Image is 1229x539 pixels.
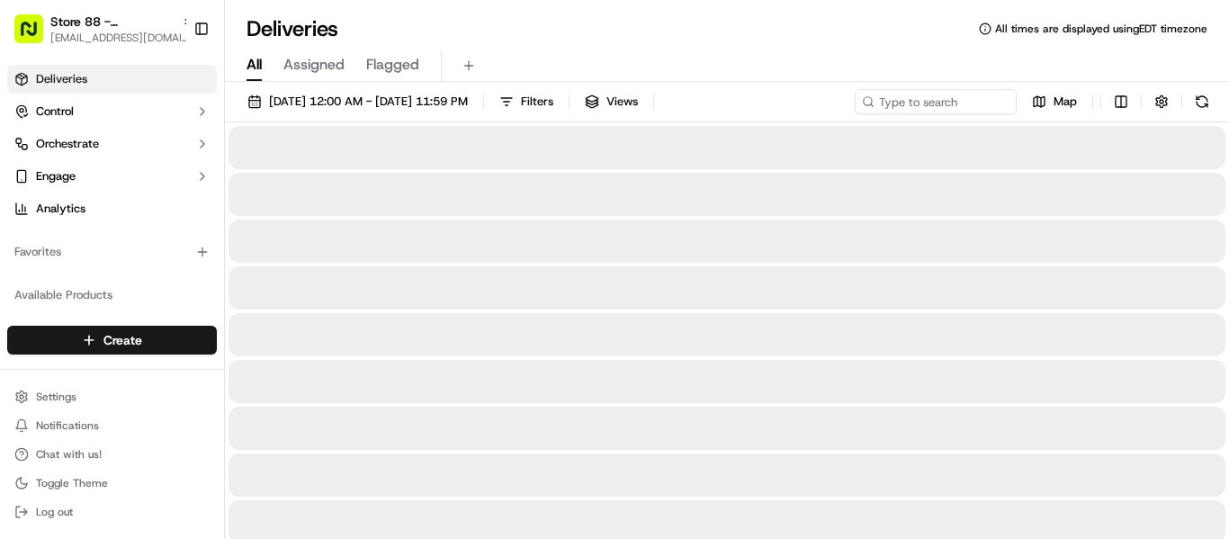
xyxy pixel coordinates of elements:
[521,94,553,110] span: Filters
[103,331,142,349] span: Create
[7,7,186,50] button: Store 88 - Hauppauge, [GEOGRAPHIC_DATA] (Just Salad)[EMAIL_ADDRESS][DOMAIN_NAME]
[36,71,87,87] span: Deliveries
[36,418,99,433] span: Notifications
[1024,89,1085,114] button: Map
[36,136,99,152] span: Orchestrate
[7,499,217,525] button: Log out
[36,505,73,519] span: Log out
[7,326,217,355] button: Create
[7,130,217,158] button: Orchestrate
[7,442,217,467] button: Chat with us!
[36,201,85,217] span: Analytics
[7,281,217,310] div: Available Products
[855,89,1017,114] input: Type to search
[491,89,561,114] button: Filters
[606,94,638,110] span: Views
[36,447,102,462] span: Chat with us!
[7,238,217,266] div: Favorites
[50,31,194,45] button: [EMAIL_ADDRESS][DOMAIN_NAME]
[995,22,1207,36] span: All times are displayed using EDT timezone
[36,476,108,490] span: Toggle Theme
[36,168,76,184] span: Engage
[269,94,468,110] span: [DATE] 12:00 AM - [DATE] 11:59 PM
[50,13,175,31] button: Store 88 - Hauppauge, [GEOGRAPHIC_DATA] (Just Salad)
[7,162,217,191] button: Engage
[577,89,646,114] button: Views
[366,54,419,76] span: Flagged
[36,390,76,404] span: Settings
[247,14,338,43] h1: Deliveries
[247,54,262,76] span: All
[7,384,217,409] button: Settings
[7,413,217,438] button: Notifications
[36,103,74,120] span: Control
[1054,94,1077,110] span: Map
[239,89,476,114] button: [DATE] 12:00 AM - [DATE] 11:59 PM
[7,471,217,496] button: Toggle Theme
[283,54,345,76] span: Assigned
[7,65,217,94] a: Deliveries
[7,194,217,223] a: Analytics
[1189,89,1215,114] button: Refresh
[7,97,217,126] button: Control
